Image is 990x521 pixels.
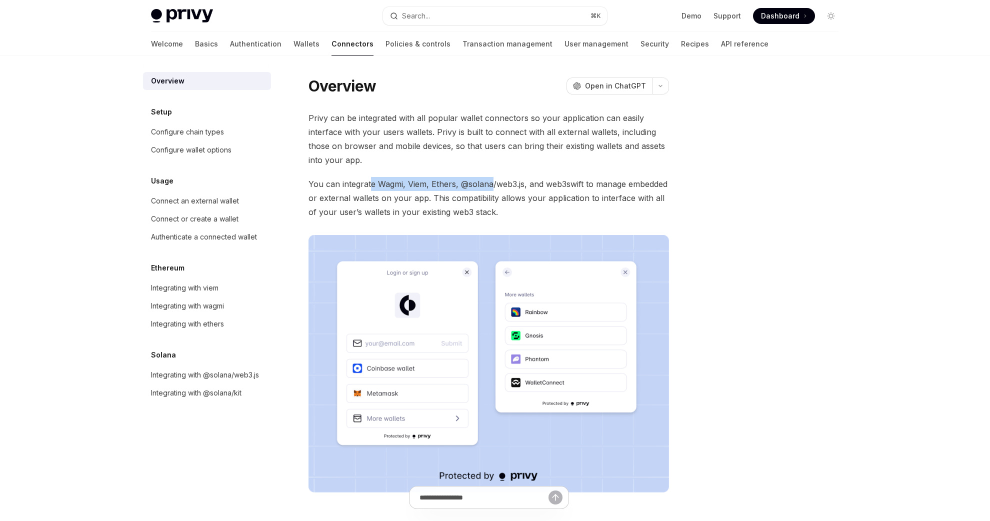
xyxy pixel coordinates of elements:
[681,32,709,56] a: Recipes
[385,32,450,56] a: Policies & controls
[143,210,271,228] a: Connect or create a wallet
[151,318,224,330] div: Integrating with ethers
[151,144,231,156] div: Configure wallet options
[151,106,172,118] h5: Setup
[143,384,271,402] a: Integrating with @solana/kit
[143,297,271,315] a: Integrating with wagmi
[151,349,176,361] h5: Solana
[143,279,271,297] a: Integrating with viem
[151,213,238,225] div: Connect or create a wallet
[564,32,628,56] a: User management
[151,9,213,23] img: light logo
[151,231,257,243] div: Authenticate a connected wallet
[151,282,218,294] div: Integrating with viem
[308,177,669,219] span: You can integrate Wagmi, Viem, Ethers, @solana/web3.js, and web3swift to manage embedded or exter...
[143,72,271,90] a: Overview
[151,32,183,56] a: Welcome
[151,75,184,87] div: Overview
[331,32,373,56] a: Connectors
[143,192,271,210] a: Connect an external wallet
[308,111,669,167] span: Privy can be integrated with all popular wallet connectors so your application can easily interfa...
[293,32,319,56] a: Wallets
[195,32,218,56] a: Basics
[143,366,271,384] a: Integrating with @solana/web3.js
[143,315,271,333] a: Integrating with ethers
[402,10,430,22] div: Search...
[640,32,669,56] a: Security
[151,175,173,187] h5: Usage
[151,300,224,312] div: Integrating with wagmi
[151,126,224,138] div: Configure chain types
[143,228,271,246] a: Authenticate a connected wallet
[143,123,271,141] a: Configure chain types
[230,32,281,56] a: Authentication
[753,8,815,24] a: Dashboard
[823,8,839,24] button: Toggle dark mode
[585,81,646,91] span: Open in ChatGPT
[462,32,552,56] a: Transaction management
[308,77,376,95] h1: Overview
[383,7,607,25] button: Search...⌘K
[721,32,768,56] a: API reference
[548,490,562,504] button: Send message
[590,12,601,20] span: ⌘ K
[151,262,184,274] h5: Ethereum
[713,11,741,21] a: Support
[566,77,652,94] button: Open in ChatGPT
[151,387,241,399] div: Integrating with @solana/kit
[151,369,259,381] div: Integrating with @solana/web3.js
[681,11,701,21] a: Demo
[151,195,239,207] div: Connect an external wallet
[761,11,799,21] span: Dashboard
[143,141,271,159] a: Configure wallet options
[308,235,669,492] img: Connectors3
